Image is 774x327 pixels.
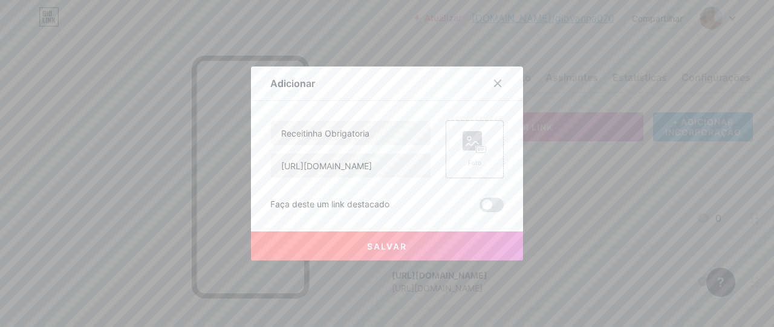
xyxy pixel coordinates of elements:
[270,199,389,209] font: Faça deste um link destacado
[468,159,481,166] font: Foto
[271,121,431,145] input: Título
[367,241,407,251] font: Salvar
[271,154,431,178] input: URL
[270,77,315,89] font: Adicionar
[251,231,523,261] button: Salvar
